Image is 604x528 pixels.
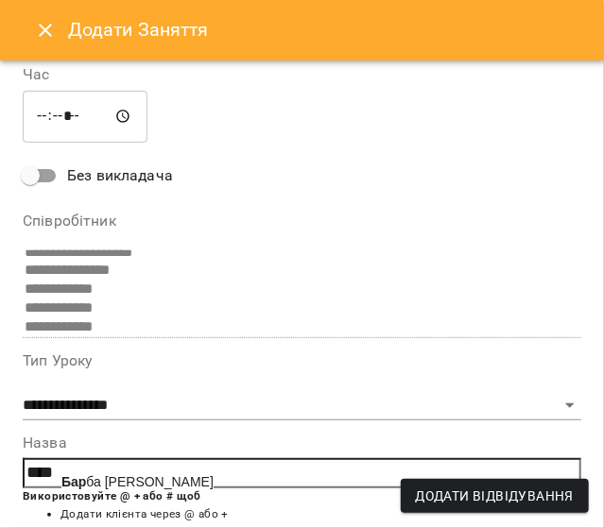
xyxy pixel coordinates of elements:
[23,489,201,502] b: Використовуйте @ + або # щоб
[401,479,589,513] button: Додати Відвідування
[61,474,214,489] span: ба [PERSON_NAME]
[23,67,581,82] label: Час
[416,485,574,507] span: Додати Відвідування
[60,505,581,524] li: Додати клієнта через @ або +
[23,213,581,229] label: Співробітник
[23,8,68,53] button: Close
[68,15,581,44] h6: Додати Заняття
[23,435,581,451] label: Назва
[61,474,86,489] b: Бар
[23,353,581,368] label: Тип Уроку
[67,164,173,187] span: Без викладача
